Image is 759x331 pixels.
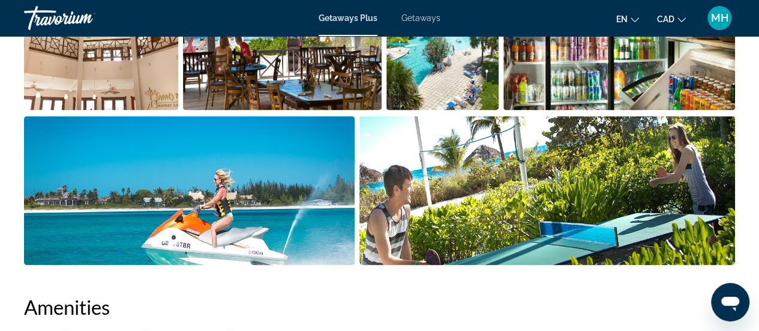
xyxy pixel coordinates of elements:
[711,283,749,321] iframe: Button to launch messaging window
[711,12,728,24] span: MH
[359,115,735,266] button: Open full-screen image slider
[24,2,144,34] a: Travorium
[616,14,628,24] span: en
[704,5,735,31] button: User Menu
[657,10,686,28] button: Change currency
[24,115,355,266] button: Open full-screen image slider
[319,13,377,23] a: Getaways Plus
[657,14,674,24] span: CAD
[401,13,440,23] a: Getaways
[24,294,735,318] h2: Amenities
[616,10,639,28] button: Change language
